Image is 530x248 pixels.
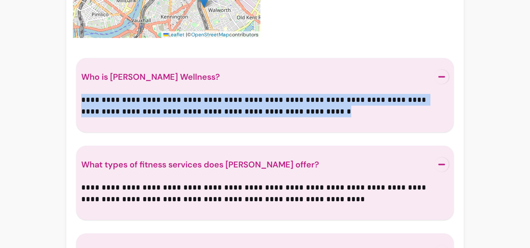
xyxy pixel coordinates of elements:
a: Leaflet [163,31,185,38]
span: Who is [PERSON_NAME] Wellness? [81,71,220,82]
div: © contributors [161,31,260,38]
span: What types of fitness services does [PERSON_NAME] offer? [81,159,319,170]
span: | [186,31,187,38]
a: OpenStreetMap [191,31,229,38]
div: What types of fitness services does [PERSON_NAME] offer? [81,178,449,208]
button: What types of fitness services does [PERSON_NAME] offer? [81,151,449,178]
div: Who is [PERSON_NAME] Wellness? [81,91,449,121]
button: Who is [PERSON_NAME] Wellness? [81,63,449,91]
